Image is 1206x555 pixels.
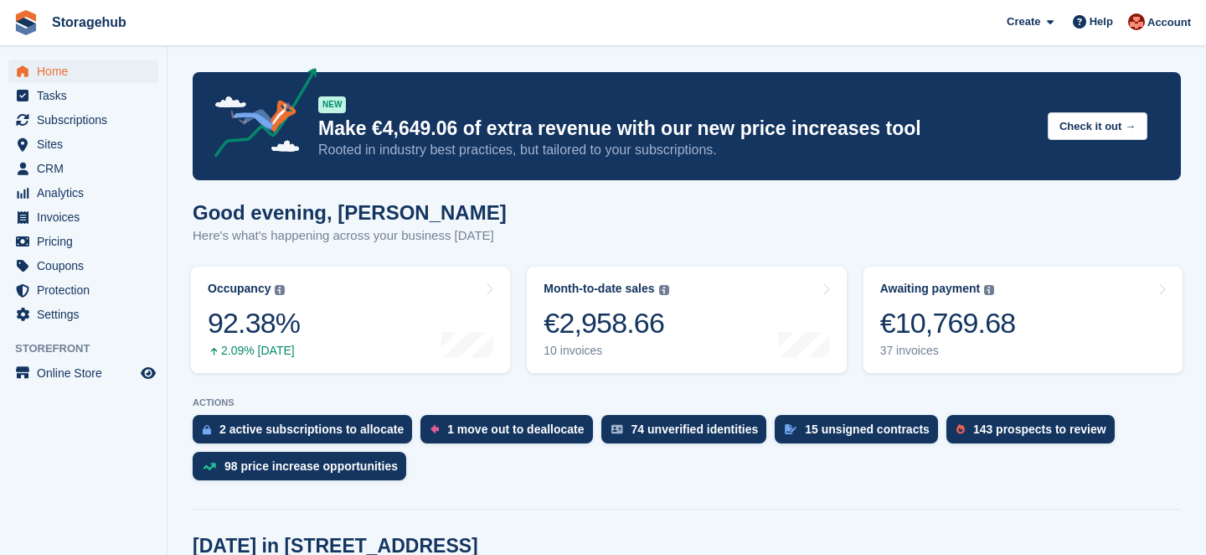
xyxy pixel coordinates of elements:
[880,282,981,296] div: Awaiting payment
[544,306,668,340] div: €2,958.66
[8,60,158,83] a: menu
[973,423,1106,436] div: 143 prospects to review
[318,117,1034,141] p: Make €4,649.06 of extra revenue with our new price increases tool
[203,463,216,470] img: price_increase_opportunities-93ffe204e8149a01c8c9dc8f82e8f89637d9d84a8eef4429ea346261dce0b2c0.svg
[8,303,158,326] a: menu
[208,306,300,340] div: 92.38%
[37,108,137,132] span: Subscriptions
[208,344,300,358] div: 2.09% [DATE]
[224,459,398,473] div: 98 price increase opportunities
[37,157,137,180] span: CRM
[8,361,158,385] a: menu
[15,340,167,357] span: Storefront
[805,423,930,436] div: 15 unsigned contracts
[447,423,584,436] div: 1 move out to deallocate
[946,415,1123,452] a: 143 prospects to review
[1048,112,1147,140] button: Check it out →
[785,424,796,434] img: contract_signature_icon-13c848040528278c33f63329250d36e43548de30e8caae1d1a13099fd9432cc5.svg
[8,230,158,253] a: menu
[601,415,776,452] a: 74 unverified identities
[1007,13,1040,30] span: Create
[8,181,158,205] a: menu
[193,201,507,224] h1: Good evening, [PERSON_NAME]
[200,68,317,163] img: price-adjustments-announcement-icon-8257ccfd72463d97f412b2fc003d46551f7dbcb40ab6d574587a9cd5c0d94...
[880,306,1016,340] div: €10,769.68
[880,344,1016,358] div: 37 invoices
[8,157,158,180] a: menu
[13,10,39,35] img: stora-icon-8386f47178a22dfd0bd8f6a31ec36ba5ce8667c1dd55bd0f319d3a0aa187defe.svg
[37,60,137,83] span: Home
[37,181,137,205] span: Analytics
[37,278,137,302] span: Protection
[37,230,137,253] span: Pricing
[37,205,137,229] span: Invoices
[544,282,654,296] div: Month-to-date sales
[8,205,158,229] a: menu
[1147,14,1191,31] span: Account
[219,423,404,436] div: 2 active subscriptions to allocate
[8,84,158,107] a: menu
[775,415,946,452] a: 15 unsigned contracts
[193,452,415,489] a: 98 price increase opportunities
[631,423,759,436] div: 74 unverified identities
[863,267,1183,373] a: Awaiting payment €10,769.68 37 invoices
[420,415,600,452] a: 1 move out to deallocate
[956,424,965,434] img: prospect-51fa495bee0391a8d652442698ab0144808aea92771e9ea1ae160a38d050c398.svg
[1090,13,1113,30] span: Help
[611,424,623,434] img: verify_identity-adf6edd0f0f0b5bbfe63781bf79b02c33cf7c696d77639b501bdc392416b5a36.svg
[8,108,158,132] a: menu
[37,132,137,156] span: Sites
[318,96,346,113] div: NEW
[8,132,158,156] a: menu
[37,361,137,385] span: Online Store
[193,397,1181,408] p: ACTIONS
[37,254,137,277] span: Coupons
[37,303,137,326] span: Settings
[1128,13,1145,30] img: Nick
[193,226,507,246] p: Here's what's happening across your business [DATE]
[37,84,137,107] span: Tasks
[984,285,994,295] img: icon-info-grey-7440780725fd019a000dd9b08b2336e03edf1995a4989e88bcd33f0948082b44.svg
[191,267,510,373] a: Occupancy 92.38% 2.09% [DATE]
[430,424,439,434] img: move_outs_to_deallocate_icon-f764333ba52eb49d3ac5e1228854f67142a1ed5810a6f6cc68b1a99e826820c5.svg
[8,278,158,302] a: menu
[208,282,271,296] div: Occupancy
[527,267,846,373] a: Month-to-date sales €2,958.66 10 invoices
[203,424,211,435] img: active_subscription_to_allocate_icon-d502201f5373d7db506a760aba3b589e785aa758c864c3986d89f69b8ff3...
[8,254,158,277] a: menu
[45,8,133,36] a: Storagehub
[193,415,420,452] a: 2 active subscriptions to allocate
[544,344,668,358] div: 10 invoices
[275,285,285,295] img: icon-info-grey-7440780725fd019a000dd9b08b2336e03edf1995a4989e88bcd33f0948082b44.svg
[659,285,669,295] img: icon-info-grey-7440780725fd019a000dd9b08b2336e03edf1995a4989e88bcd33f0948082b44.svg
[138,363,158,383] a: Preview store
[318,141,1034,159] p: Rooted in industry best practices, but tailored to your subscriptions.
